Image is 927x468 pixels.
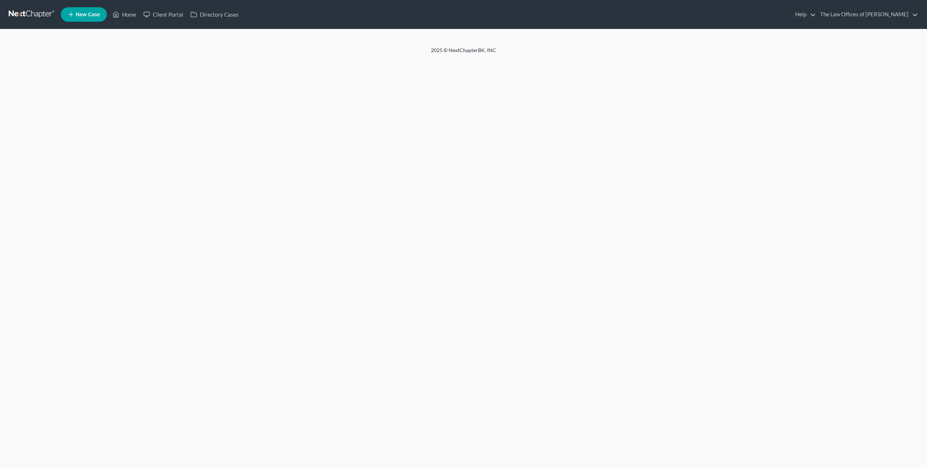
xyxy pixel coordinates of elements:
[61,7,107,22] new-legal-case-button: New Case
[109,8,140,21] a: Home
[792,8,816,21] a: Help
[187,8,242,21] a: Directory Cases
[817,8,918,21] a: The Law Offices of [PERSON_NAME]
[257,47,670,60] div: 2025 © NextChapterBK, INC
[140,8,187,21] a: Client Portal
